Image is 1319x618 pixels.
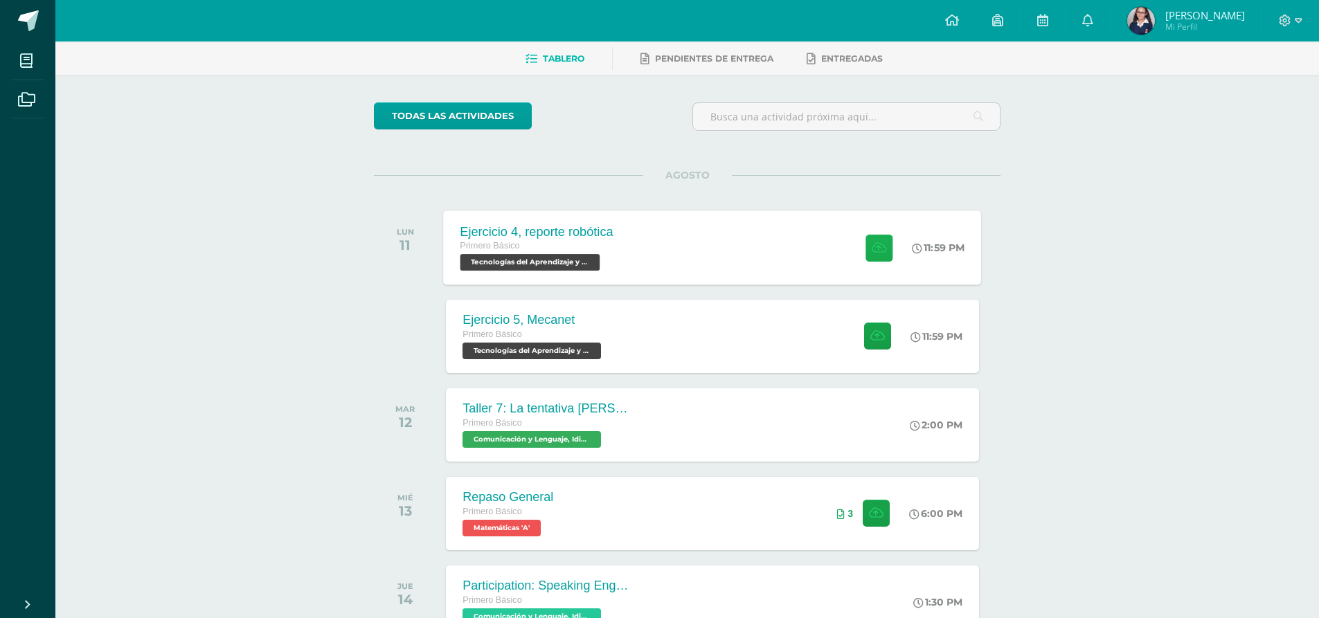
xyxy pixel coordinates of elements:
div: Archivos entregados [837,508,853,519]
div: 2:00 PM [910,419,962,431]
span: Comunicación y Lenguaje, Idioma Español 'A' [463,431,601,448]
span: AGOSTO [643,169,732,181]
div: 11:59 PM [910,330,962,343]
div: 13 [397,502,413,519]
div: Taller 7: La tentativa [PERSON_NAME] [463,401,629,416]
img: dd25d38a0bfc172cd6e51b0a86eadcfc.png [1127,7,1155,35]
span: Primero Básico [463,418,521,428]
span: Entregadas [821,53,883,64]
a: Entregadas [807,48,883,70]
a: todas las Actividades [374,102,532,129]
div: MIÉ [397,493,413,502]
span: Tecnologías del Aprendizaje y la Comunicación 'A' [460,254,600,271]
span: Tecnologías del Aprendizaje y la Comunicación 'A' [463,343,601,359]
span: [PERSON_NAME] [1165,8,1245,22]
div: 6:00 PM [909,507,962,520]
div: 1:30 PM [913,596,962,608]
div: Ejercicio 4, reporte robótica [460,224,613,239]
span: Primero Básico [463,329,521,339]
div: 11 [397,237,414,253]
span: Primero Básico [460,241,520,251]
span: Tablero [543,53,584,64]
div: 12 [395,414,415,430]
input: Busca una actividad próxima aquí... [693,103,1000,130]
span: Primero Básico [463,507,521,516]
div: LUN [397,227,414,237]
span: Primero Básico [463,595,521,605]
div: 14 [397,591,413,608]
div: MAR [395,404,415,414]
span: Matemáticas 'A' [463,520,541,536]
div: Ejercicio 5, Mecanet [463,313,604,327]
span: 3 [847,508,853,519]
div: Participation: Speaking English [463,579,629,593]
a: Tablero [526,48,584,70]
a: Pendientes de entrega [640,48,773,70]
span: Mi Perfil [1165,21,1245,33]
div: Repaso General [463,490,553,505]
span: Pendientes de entrega [655,53,773,64]
div: JUE [397,581,413,591]
div: 11:59 PM [913,242,965,254]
